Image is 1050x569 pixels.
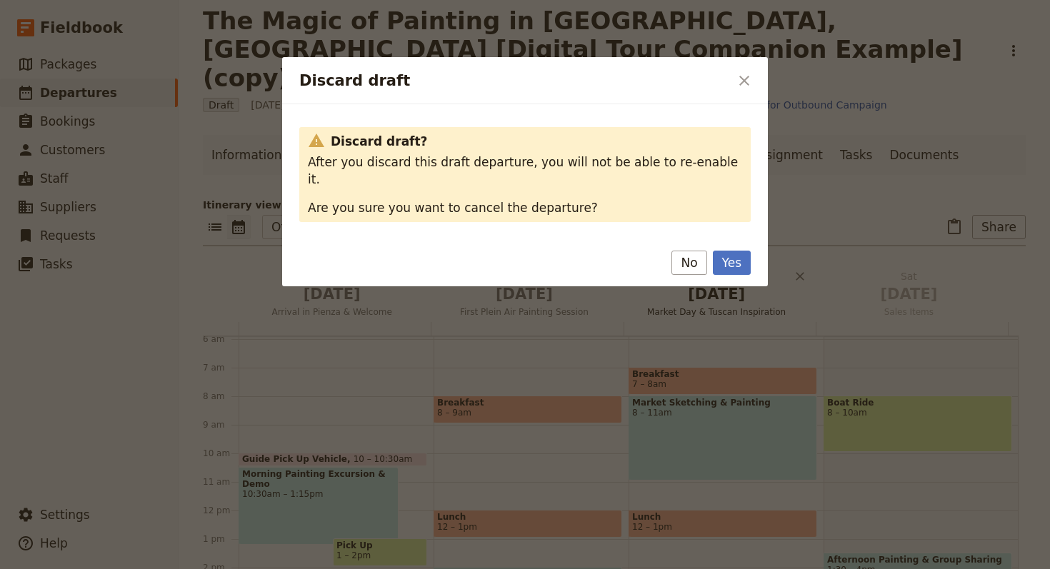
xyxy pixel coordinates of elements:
[308,153,742,188] p: After you discard this draft departure, you will not be able to re-enable it.
[713,251,751,275] button: Yes
[308,199,742,216] p: Are you sure you want to cancel the departure?
[299,70,729,91] h2: Discard draft
[732,69,756,93] button: Close dialog
[671,251,706,275] button: No
[331,133,742,150] strong: Discard draft?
